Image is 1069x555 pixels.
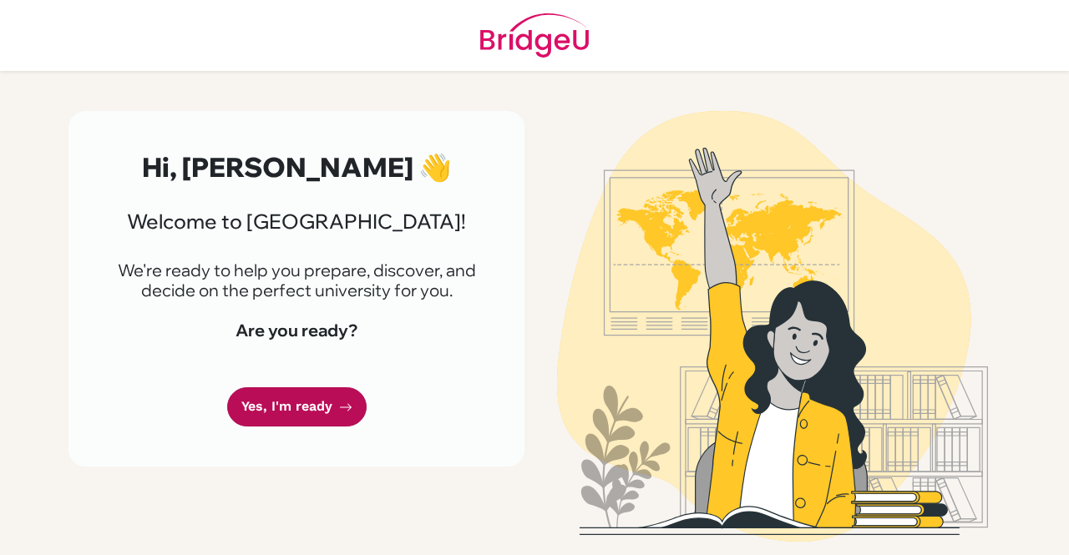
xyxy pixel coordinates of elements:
h3: Welcome to [GEOGRAPHIC_DATA]! [109,209,484,234]
h2: Hi, [PERSON_NAME] 👋 [109,151,484,183]
h4: Are you ready? [109,320,484,341]
p: We're ready to help you prepare, discover, and decide on the perfect university for you. [109,260,484,300]
a: Yes, I'm ready [227,387,367,426]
